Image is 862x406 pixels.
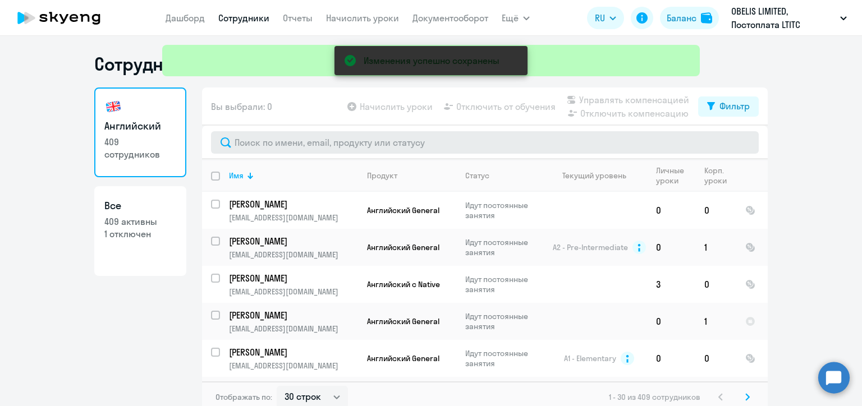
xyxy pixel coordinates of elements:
[465,348,542,368] p: Идут постоянные занятия
[704,165,736,186] div: Корп. уроки
[94,186,186,276] a: Все409 активны1 отключен
[211,100,272,113] span: Вы выбрали: 0
[695,303,736,340] td: 1
[229,346,357,358] a: [PERSON_NAME]
[552,170,646,181] div: Текущий уровень
[229,198,356,210] p: [PERSON_NAME]
[695,229,736,266] td: 1
[367,316,439,326] span: Английский General
[647,340,695,377] td: 0
[562,170,626,181] div: Текущий уровень
[229,324,357,334] p: [EMAIL_ADDRESS][DOMAIN_NAME]
[104,136,176,160] p: 409 сотрудников
[701,12,712,24] img: balance
[695,340,736,377] td: 0
[647,266,695,303] td: 3
[211,131,759,154] input: Поиск по имени, email, продукту или статусу
[94,53,194,75] h1: Сотрудники
[229,250,357,260] p: [EMAIL_ADDRESS][DOMAIN_NAME]
[229,272,356,284] p: [PERSON_NAME]
[367,205,439,215] span: Английский General
[656,165,695,186] div: Личные уроки
[695,192,736,229] td: 0
[104,199,176,213] h3: Все
[229,235,356,247] p: [PERSON_NAME]
[215,392,272,402] span: Отображать по:
[94,87,186,177] a: Английский409 сотрудников
[229,170,357,181] div: Имя
[553,242,628,252] span: A2 - Pre-Intermediate
[229,287,357,297] p: [EMAIL_ADDRESS][DOMAIN_NAME]
[229,309,356,321] p: [PERSON_NAME]
[229,361,357,371] p: [EMAIL_ADDRESS][DOMAIN_NAME]
[465,311,542,331] p: Идут постоянные занятия
[465,237,542,257] p: Идут постоянные занятия
[229,170,244,181] div: Имя
[364,54,499,67] div: Изменения успешно сохранены
[229,198,357,210] a: [PERSON_NAME]
[229,213,357,223] p: [EMAIL_ADDRESS][DOMAIN_NAME]
[719,99,750,113] div: Фильтр
[104,119,176,133] h3: Английский
[229,346,356,358] p: [PERSON_NAME]
[465,274,542,294] p: Идут постоянные занятия
[367,170,397,181] div: Продукт
[647,229,695,266] td: 0
[104,215,176,228] p: 409 активны
[647,303,695,340] td: 0
[104,228,176,240] p: 1 отключен
[367,279,440,289] span: Английский с Native
[731,4,836,31] p: OBELIS LIMITED, Постоплата LTITC
[647,192,695,229] td: 0
[465,170,489,181] div: Статус
[367,353,439,363] span: Английский General
[465,200,542,220] p: Идут постоянные занятия
[229,272,357,284] a: [PERSON_NAME]
[104,98,122,116] img: english
[695,266,736,303] td: 0
[609,392,700,402] span: 1 - 30 из 409 сотрудников
[726,4,852,31] button: OBELIS LIMITED, Постоплата LTITC
[229,309,357,321] a: [PERSON_NAME]
[564,353,616,363] span: A1 - Elementary
[229,235,357,247] a: [PERSON_NAME]
[367,242,439,252] span: Английский General
[698,96,759,117] button: Фильтр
